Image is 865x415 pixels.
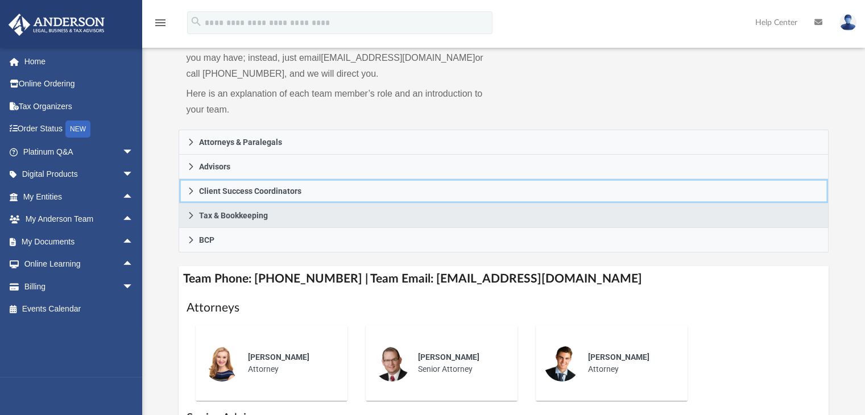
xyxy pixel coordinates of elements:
span: arrow_drop_down [122,140,145,164]
a: My Anderson Teamarrow_drop_up [8,208,145,231]
a: Billingarrow_drop_down [8,275,151,298]
h1: Attorneys [187,300,821,316]
a: Home [8,50,151,73]
a: [EMAIL_ADDRESS][DOMAIN_NAME] [321,53,475,63]
a: Digital Productsarrow_drop_down [8,163,151,186]
span: Client Success Coordinators [199,187,301,195]
a: My Entitiesarrow_drop_up [8,185,151,208]
p: Here is an explanation of each team member’s role and an introduction to your team. [187,86,496,118]
span: arrow_drop_up [122,185,145,209]
img: Anderson Advisors Platinum Portal [5,14,108,36]
img: thumbnail [204,345,240,381]
h4: Team Phone: [PHONE_NUMBER] | Team Email: [EMAIL_ADDRESS][DOMAIN_NAME] [179,266,829,292]
span: Tax & Bookkeeping [199,211,268,219]
a: Tax Organizers [8,95,151,118]
span: arrow_drop_down [122,163,145,186]
span: arrow_drop_up [122,230,145,254]
span: BCP [199,236,214,244]
a: My Documentsarrow_drop_up [8,230,145,253]
a: Order StatusNEW [8,118,151,141]
a: Online Learningarrow_drop_up [8,253,145,276]
i: menu [154,16,167,30]
img: thumbnail [374,345,410,381]
span: Advisors [199,163,230,171]
img: thumbnail [544,345,580,381]
span: [PERSON_NAME] [248,352,309,362]
a: Advisors [179,155,829,179]
span: arrow_drop_up [122,208,145,231]
a: Client Success Coordinators [179,179,829,204]
p: You don’t need to know who to contact specifically for each question or need you may have; instea... [187,34,496,82]
span: Attorneys & Paralegals [199,138,282,146]
a: Platinum Q&Aarrow_drop_down [8,140,151,163]
span: [PERSON_NAME] [588,352,649,362]
a: Events Calendar [8,298,151,321]
img: User Pic [839,14,856,31]
a: BCP [179,228,829,252]
span: [PERSON_NAME] [418,352,479,362]
div: Senior Attorney [410,343,510,383]
a: menu [154,22,167,30]
div: Attorney [580,343,680,383]
i: search [190,15,202,28]
div: Attorney [240,343,340,383]
a: Online Ordering [8,73,151,96]
span: arrow_drop_down [122,275,145,298]
span: arrow_drop_up [122,253,145,276]
div: NEW [65,121,90,138]
a: Attorneys & Paralegals [179,130,829,155]
a: Tax & Bookkeeping [179,204,829,228]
